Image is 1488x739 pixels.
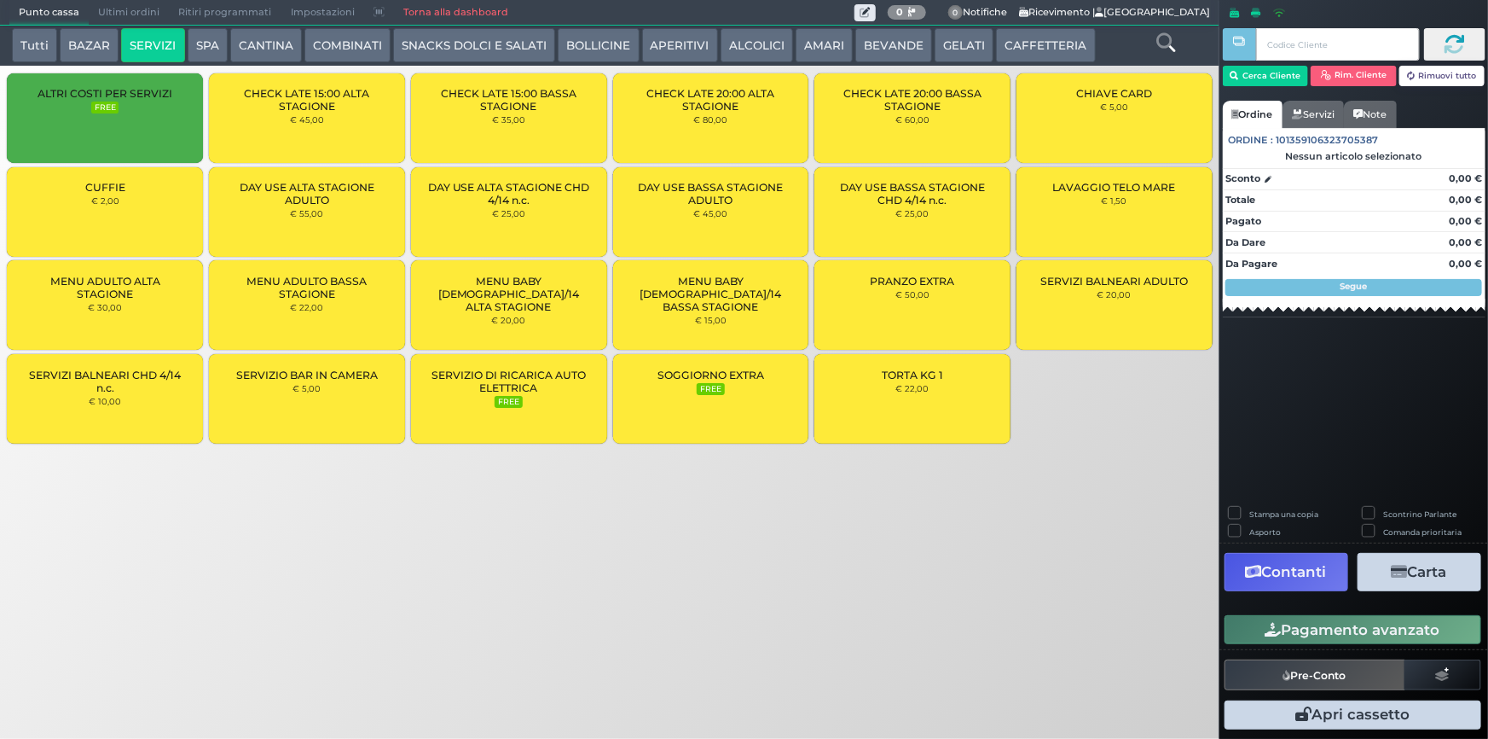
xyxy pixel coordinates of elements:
[693,208,727,218] small: € 45,00
[697,383,724,395] small: FREE
[91,102,119,113] small: FREE
[188,28,228,62] button: SPA
[1223,150,1485,162] div: Nessun articolo selezionato
[1399,66,1485,86] button: Rimuovi tutto
[292,383,321,393] small: € 5,00
[657,369,764,381] span: SOGGIORNO EXTRA
[495,396,522,408] small: FREE
[1225,236,1265,248] strong: Da Dare
[393,28,555,62] button: SNACKS DOLCI E SALATI
[627,181,794,207] span: DAY USE BASSA STAGIONE ADULTO
[1223,66,1309,86] button: Cerca Cliente
[1225,194,1255,206] strong: Totale
[693,114,727,125] small: € 80,00
[12,28,57,62] button: Tutti
[1100,102,1128,112] small: € 5,00
[1225,258,1277,270] strong: Da Pagare
[1277,133,1379,148] span: 101359106323705387
[882,369,943,381] span: TORTA KG 1
[230,28,302,62] button: CANTINA
[1256,28,1419,61] input: Codice Cliente
[1053,181,1176,194] span: LAVAGGIO TELO MARE
[721,28,793,62] button: ALCOLICI
[304,28,391,62] button: COMBINATI
[1340,281,1368,292] strong: Segue
[492,315,526,325] small: € 20,00
[281,1,364,25] span: Impostazioni
[60,28,119,62] button: BAZAR
[1102,195,1127,206] small: € 1,50
[1384,509,1457,520] label: Scontrino Parlante
[1225,701,1481,730] button: Apri cassetto
[394,1,518,25] a: Torna alla dashboard
[1358,553,1481,591] button: Carta
[829,87,996,113] span: CHECK LATE 20:00 BASSA STAGIONE
[627,87,794,113] span: CHECK LATE 20:00 ALTA STAGIONE
[89,1,169,25] span: Ultimi ordini
[948,5,964,20] span: 0
[1282,101,1344,128] a: Servizi
[88,302,122,312] small: € 30,00
[236,369,378,381] span: SERVIZIO BAR IN CAMERA
[89,396,121,406] small: € 10,00
[21,369,188,394] span: SERVIZI BALNEARI CHD 4/14 n.c.
[1449,215,1482,227] strong: 0,00 €
[1229,133,1274,148] span: Ordine :
[1040,275,1188,288] span: SERVIZI BALNEARI ADULTO
[695,315,727,325] small: € 15,00
[627,275,794,313] span: MENU BABY [DEMOGRAPHIC_DATA]/14 BASSA STAGIONE
[642,28,718,62] button: APERITIVI
[492,114,525,125] small: € 35,00
[1449,194,1482,206] strong: 0,00 €
[1223,101,1282,128] a: Ordine
[1384,527,1462,538] label: Comanda prioritaria
[290,302,323,312] small: € 22,00
[169,1,281,25] span: Ritiri programmati
[1076,87,1152,100] span: CHIAVE CARD
[855,28,932,62] button: BEVANDE
[1225,172,1260,186] strong: Sconto
[85,181,125,194] span: CUFFIE
[223,87,391,113] span: CHECK LATE 15:00 ALTA STAGIONE
[935,28,993,62] button: GELATI
[1449,172,1482,184] strong: 0,00 €
[1449,236,1482,248] strong: 0,00 €
[895,289,929,300] small: € 50,00
[492,208,525,218] small: € 25,00
[996,28,1095,62] button: CAFFETTERIA
[223,181,391,207] span: DAY USE ALTA STAGIONE ADULTO
[290,208,323,218] small: € 55,00
[21,275,188,300] span: MENU ADULTO ALTA STAGIONE
[829,181,996,207] span: DAY USE BASSA STAGIONE CHD 4/14 n.c.
[426,87,593,113] span: CHECK LATE 15:00 BASSA STAGIONE
[895,114,929,125] small: € 60,00
[896,208,929,218] small: € 25,00
[121,28,184,62] button: SERVIZI
[1249,509,1318,520] label: Stampa una copia
[91,195,119,206] small: € 2,00
[1249,527,1281,538] label: Asporto
[9,1,89,25] span: Punto cassa
[223,275,391,300] span: MENU ADULTO BASSA STAGIONE
[896,383,929,393] small: € 22,00
[558,28,639,62] button: BOLLICINE
[1225,215,1261,227] strong: Pagato
[290,114,324,125] small: € 45,00
[796,28,853,62] button: AMARI
[871,275,955,288] span: PRANZO EXTRA
[1225,615,1481,644] button: Pagamento avanzato
[1344,101,1396,128] a: Note
[426,369,593,394] span: SERVIZIO DI RICARICA AUTO ELETTRICA
[1097,289,1132,300] small: € 20,00
[426,181,593,207] span: DAY USE ALTA STAGIONE CHD 4/14 n.c.
[38,87,172,100] span: ALTRI COSTI PER SERVIZI
[1225,553,1348,591] button: Contanti
[1449,258,1482,270] strong: 0,00 €
[426,275,593,313] span: MENU BABY [DEMOGRAPHIC_DATA]/14 ALTA STAGIONE
[896,6,903,18] b: 0
[1311,66,1397,86] button: Rim. Cliente
[1225,660,1405,690] button: Pre-Conto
